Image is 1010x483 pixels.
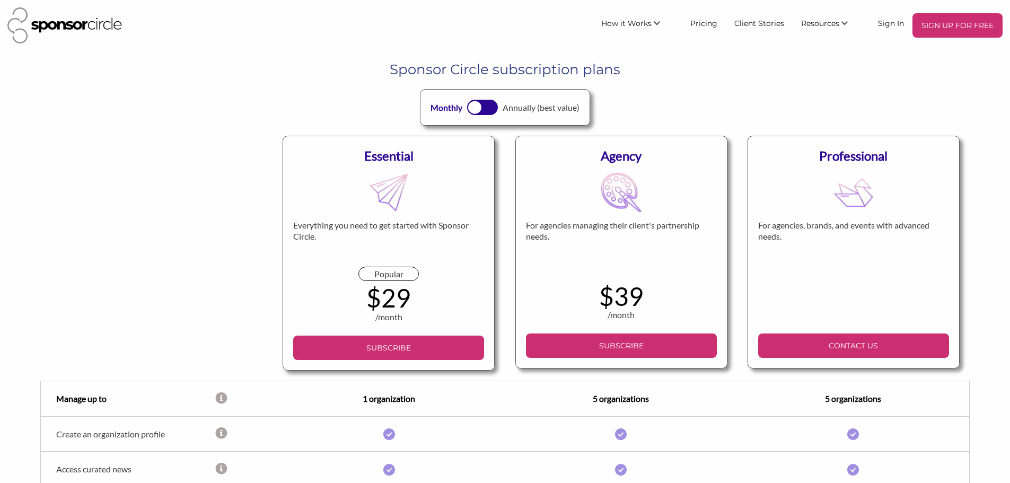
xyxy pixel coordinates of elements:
img: i [615,464,627,476]
div: For agencies managing their client's partnership needs. [526,220,717,267]
img: i [383,464,395,476]
a: SUBSCRIBE [293,336,484,360]
a: Sign In [870,13,912,32]
div: For agencies, brands, and events with advanced needs. [758,220,949,267]
a: Pricing [682,13,726,32]
p: SIGN UP FOR FREE [917,17,998,33]
h1: Sponsor Circle subscription plans [89,60,921,79]
img: Sponsor Circle Logo [7,7,122,43]
span: /month [608,310,635,320]
a: SUBSCRIBE [526,333,717,358]
img: MDB8YWNjdF8xRVMyQnVKcDI4S0FlS2M5fGZsX2xpdmVfa1QzbGg0YzRNa2NWT1BDV21CQUZza1Zs0031E1MQed [601,172,641,213]
div: Agency [526,146,717,165]
a: Client Stories [726,13,793,32]
div: Professional [758,146,949,165]
span: /month [375,312,402,322]
div: Annually (best value) [503,101,579,114]
p: SUBSCRIBE [530,338,713,354]
div: Everything you need to get started with Sponsor Circle. [293,220,484,267]
div: 5 organizations [505,392,737,405]
img: i [847,428,859,440]
img: i [615,428,627,440]
div: $29 [293,285,484,311]
div: Popular [358,267,419,282]
span: How it Works [601,19,652,28]
span: Resources [801,19,839,28]
a: CONTACT US [758,333,949,358]
p: SUBSCRIBE [297,340,480,356]
img: MDB8YWNjdF8xRVMyQnVKcDI4S0FlS2M5fGZsX2xpdmVfZ2hUeW9zQmppQkJrVklNa3k3WGg1bXBx00WCYLTg8d [368,172,409,213]
div: $39 [526,284,717,309]
img: i [383,428,395,440]
p: CONTACT US [762,338,945,354]
div: Manage up to [41,392,215,405]
li: How it Works [593,13,682,38]
div: 5 organizations [737,392,969,405]
div: Create an organization profile [41,429,215,439]
div: Access curated news [41,464,215,474]
div: 1 organization [273,392,505,405]
img: MDB8YWNjdF8xRVMyQnVKcDI4S0FlS2M5fGZsX2xpdmVfemZLY1VLQ1l3QUkzM2FycUE0M0ZwaXNX00M5cMylX0 [833,172,874,213]
li: Resources [793,13,870,38]
div: Essential [293,146,484,165]
img: i [847,464,859,476]
div: Monthly [431,101,462,114]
